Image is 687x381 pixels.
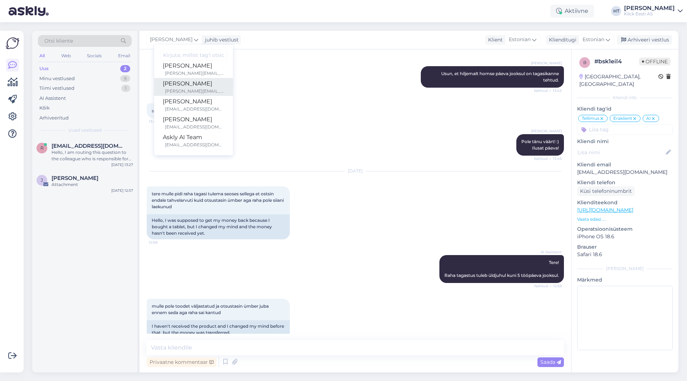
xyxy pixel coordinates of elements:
[52,143,126,149] span: roleaodub228@gmail.com
[577,265,673,272] div: [PERSON_NAME]
[52,181,133,188] div: Attachment
[577,186,635,196] div: Küsi telefoninumbrit
[594,57,639,66] div: # bsk1eil4
[617,35,672,45] div: Arhiveeri vestlus
[577,161,673,168] p: Kliendi email
[577,168,673,176] p: [EMAIL_ADDRESS][DOMAIN_NAME]
[39,75,75,82] div: Minu vestlused
[582,116,599,121] span: Tellimus
[163,97,224,106] div: [PERSON_NAME]
[202,36,239,44] div: juhib vestlust
[154,96,233,114] a: [PERSON_NAME][EMAIL_ADDRESS][DOMAIN_NAME]
[150,36,193,44] span: [PERSON_NAME]
[147,168,564,174] div: [DATE]
[165,70,224,77] div: [PERSON_NAME][EMAIL_ADDRESS][PERSON_NAME][DOMAIN_NAME]
[147,214,290,239] div: Hello, I was supposed to get my money back because I bought a tablet, but I changed my mind and t...
[120,75,130,82] div: 9
[534,283,562,289] span: Nähtud ✓ 12:59
[577,124,673,135] input: Lisa tag
[577,233,673,240] p: iPhone OS 18.6
[165,142,224,148] div: [EMAIL_ADDRESS][DOMAIN_NAME]
[152,108,228,113] span: selge, aitäh teile ja kena päeva jätku
[577,207,633,213] a: [URL][DOMAIN_NAME]
[40,145,44,151] span: r
[152,191,285,209] span: tere mulle pidi raha tagasi tulema seoses sellega et ostsin endale tahvelarvuti kuid otsustasin ü...
[577,243,673,251] p: Brauser
[154,132,233,150] a: Askly AI Team[EMAIL_ADDRESS][DOMAIN_NAME]
[579,73,658,88] div: [GEOGRAPHIC_DATA], [GEOGRAPHIC_DATA]
[534,156,562,161] span: Nähtud ✓ 13:45
[52,149,133,162] div: Hello, I am routing this question to the colleague who is responsible for this topic. The reply m...
[120,65,130,72] div: 2
[165,124,224,130] div: [EMAIL_ADDRESS][DOMAIN_NAME]
[577,276,673,284] p: Märkmed
[39,85,74,92] div: Tiimi vestlused
[39,95,66,102] div: AI Assistent
[546,36,576,44] div: Klienditugi
[6,36,19,50] img: Askly Logo
[583,36,604,44] span: Estonian
[550,5,594,18] div: Aktiivne
[540,359,561,365] span: Saada
[534,88,562,93] span: Nähtud ✓ 13:43
[38,51,46,60] div: All
[163,79,224,88] div: [PERSON_NAME]
[485,36,503,44] div: Klient
[624,5,683,17] a: [PERSON_NAME]Klick Eesti AS
[39,65,49,72] div: Uus
[577,199,673,206] p: Klienditeekond
[86,51,103,60] div: Socials
[147,320,290,339] div: I haven't received the product and I changed my mind before that, but the money was transferred.
[39,104,50,112] div: Kõik
[583,60,586,65] span: b
[613,116,632,121] span: Eraklient
[160,50,227,61] input: Kirjuta, millist tag'i otsid
[154,114,233,132] a: [PERSON_NAME][EMAIL_ADDRESS][DOMAIN_NAME]
[577,105,673,113] p: Kliendi tag'id
[60,51,72,60] div: Web
[41,177,43,183] span: J
[121,85,130,92] div: 1
[149,240,176,245] span: 12:58
[68,127,102,133] span: Uued vestlused
[577,225,673,233] p: Operatsioonisüsteem
[577,216,673,223] p: Vaata edasi ...
[52,175,98,181] span: Jaana Mihailova
[521,139,559,151] span: Pole tänu väärt! :) Ilusat päeva!
[624,11,675,17] div: Klick Eesti AS
[149,119,176,124] span: 13:44
[531,60,562,66] span: [PERSON_NAME]
[147,357,216,367] div: Privaatne kommentaar
[535,249,562,255] span: AI Assistent
[577,94,673,101] div: Kliendi info
[44,37,73,45] span: Otsi kliente
[165,106,224,112] div: [EMAIL_ADDRESS][DOMAIN_NAME]
[646,116,651,121] span: AI
[441,71,560,83] span: Usun, et hiljemalt homse päeva jooksul on tagasikanne tehtud.
[117,51,132,60] div: Email
[154,60,233,78] a: [PERSON_NAME][PERSON_NAME][EMAIL_ADDRESS][PERSON_NAME][DOMAIN_NAME]
[531,128,562,134] span: [PERSON_NAME]
[152,303,270,315] span: mulle pole toodet väljastatud ja otsustasin ümber juba ennem seda aga raha sai kantud
[154,78,233,96] a: [PERSON_NAME][PERSON_NAME][EMAIL_ADDRESS][PERSON_NAME][DOMAIN_NAME]
[163,115,224,124] div: [PERSON_NAME]
[163,62,224,70] div: [PERSON_NAME]
[624,5,675,11] div: [PERSON_NAME]
[39,114,69,122] div: Arhiveeritud
[577,138,673,145] p: Kliendi nimi
[163,133,224,142] div: Askly AI Team
[611,6,621,16] div: HT
[577,251,673,258] p: Safari 18.6
[165,88,224,94] div: [PERSON_NAME][EMAIL_ADDRESS][PERSON_NAME][DOMAIN_NAME]
[111,188,133,193] div: [DATE] 12:57
[639,58,671,65] span: Offline
[578,148,664,156] input: Lisa nimi
[509,36,531,44] span: Estonian
[111,162,133,167] div: [DATE] 13:27
[577,179,673,186] p: Kliendi telefon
